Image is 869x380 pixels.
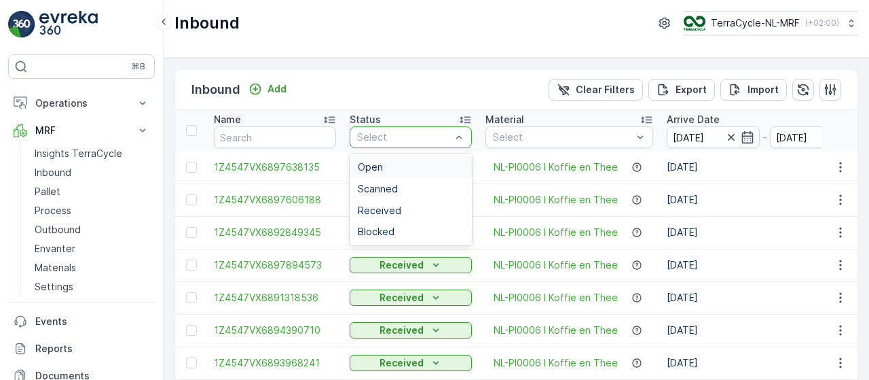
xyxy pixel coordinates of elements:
p: Name [214,113,241,126]
p: Clear Filters [576,83,635,97]
div: Toggle Row Selected [186,194,197,205]
p: Inbound [35,166,71,179]
a: Settings [29,277,155,296]
input: dd/mm/yyyy [770,126,863,148]
div: Toggle Row Selected [186,162,197,173]
p: Process [35,204,71,218]
button: Received [350,290,472,306]
img: TC_v739CUj.png [684,16,705,31]
p: ( +02:00 ) [805,18,839,29]
p: Select [493,131,632,144]
p: Material [485,113,524,126]
button: Received [350,257,472,273]
a: NL-PI0006 I Koffie en Thee [494,160,618,174]
p: Received [380,291,424,305]
p: Envanter [35,242,75,256]
button: Add [243,81,292,97]
span: Received [358,205,401,216]
a: NL-PI0006 I Koffie en Thee [494,258,618,272]
a: Envanter [29,239,155,258]
button: Export [648,79,715,101]
p: MRF [35,124,128,137]
a: Materials [29,258,155,277]
p: Received [380,324,424,337]
span: Open [358,162,383,173]
p: Settings [35,280,73,294]
p: - [762,129,767,145]
td: [DATE] [660,249,869,281]
a: 1Z4547VX6894390710 [214,324,336,337]
p: ⌘B [132,61,145,72]
p: Outbound [35,223,81,237]
p: Inbound [174,12,240,34]
a: Insights TerraCycle [29,144,155,163]
div: Toggle Row Selected [186,292,197,303]
button: Received [350,355,472,371]
a: 1Z4547VX6891318536 [214,291,336,305]
p: Arrive Date [667,113,720,126]
div: Toggle Row Selected [186,260,197,271]
a: 1Z4547VX6897638135 [214,160,336,174]
a: 1Z4547VX6897894573 [214,258,336,272]
div: Toggle Row Selected [186,227,197,238]
button: Received [350,322,472,339]
a: NL-PI0006 I Koffie en Thee [494,356,618,370]
a: Process [29,201,155,220]
a: Events [8,308,155,335]
p: Received [380,258,424,272]
td: [DATE] [660,216,869,249]
p: Pallet [35,185,60,198]
div: Toggle Row Selected [186,325,197,336]
p: Add [267,82,286,96]
td: [DATE] [660,281,869,314]
p: TerraCycle-NL-MRF [711,16,800,30]
a: 1Z4547VX6893968241 [214,356,336,370]
td: [DATE] [660,184,869,216]
a: Outbound [29,220,155,239]
button: Import [720,79,787,101]
td: [DATE] [660,151,869,184]
a: Reports [8,335,155,362]
p: Events [35,315,149,328]
td: [DATE] [660,347,869,379]
p: Received [380,356,424,370]
a: NL-PI0006 I Koffie en Thee [494,193,618,207]
span: Scanned [358,184,398,194]
p: Operations [35,97,128,110]
a: NL-PI0006 I Koffie en Thee [494,226,618,239]
input: dd/mm/yyyy [667,126,760,148]
span: Blocked [358,226,394,237]
p: Reports [35,342,149,356]
p: Export [676,83,707,97]
p: Materials [35,261,76,275]
p: Inbound [191,80,240,99]
input: Search [214,126,336,148]
p: Import [747,83,779,97]
button: Clear Filters [549,79,643,101]
td: [DATE] [660,314,869,347]
div: Toggle Row Selected [186,358,197,368]
a: 1Z4547VX6892849345 [214,226,336,239]
img: logo_light-DOdMpM7g.png [39,11,98,38]
button: MRF [8,117,155,144]
button: TerraCycle-NL-MRF(+02:00) [684,11,858,35]
a: NL-PI0006 I Koffie en Thee [494,291,618,305]
a: 1Z4547VX6897606188 [214,193,336,207]
p: Status [350,113,381,126]
a: Inbound [29,163,155,182]
a: Pallet [29,182,155,201]
p: Insights TerraCycle [35,147,122,160]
